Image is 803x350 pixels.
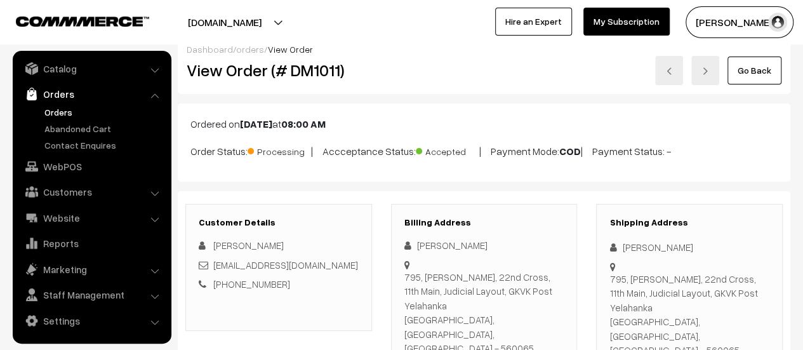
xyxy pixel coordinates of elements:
div: [PERSON_NAME] [609,240,769,255]
button: [DOMAIN_NAME] [143,6,306,38]
a: Settings [16,309,167,332]
a: orders [236,44,264,55]
a: COMMMERCE [16,13,127,28]
h3: Billing Address [404,217,564,228]
div: / / [187,43,781,56]
h2: View Order (# DM1011) [187,60,372,80]
span: Processing [248,142,311,158]
a: Hire an Expert [495,8,572,36]
b: 08:00 AM [281,118,326,130]
span: Accepted [416,142,479,158]
a: Orders [16,83,167,105]
a: [EMAIL_ADDRESS][DOMAIN_NAME] [213,259,358,271]
span: View Order [268,44,313,55]
b: [DATE] [240,118,272,130]
a: [PHONE_NUMBER] [213,278,290,290]
p: Order Status: | Accceptance Status: | Payment Mode: | Payment Status: - [190,142,778,159]
a: Contact Enquires [41,138,167,152]
a: Catalog [16,57,167,80]
a: Marketing [16,258,167,281]
a: Dashboard [187,44,233,55]
a: Customers [16,180,167,203]
a: WebPOS [16,155,167,178]
h3: Customer Details [199,217,359,228]
a: Website [16,206,167,229]
h3: Shipping Address [609,217,769,228]
img: user [768,13,787,32]
span: [PERSON_NAME] [213,239,284,251]
img: left-arrow.png [665,67,673,75]
img: right-arrow.png [701,67,709,75]
button: [PERSON_NAME] [686,6,793,38]
a: Staff Management [16,283,167,306]
b: COD [559,145,581,158]
img: COMMMERCE [16,17,149,26]
a: Go Back [727,57,781,84]
a: Reports [16,232,167,255]
p: Ordered on at [190,116,778,131]
div: [PERSON_NAME] [404,238,564,253]
a: Orders [41,105,167,119]
a: My Subscription [583,8,670,36]
a: Abandoned Cart [41,122,167,135]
